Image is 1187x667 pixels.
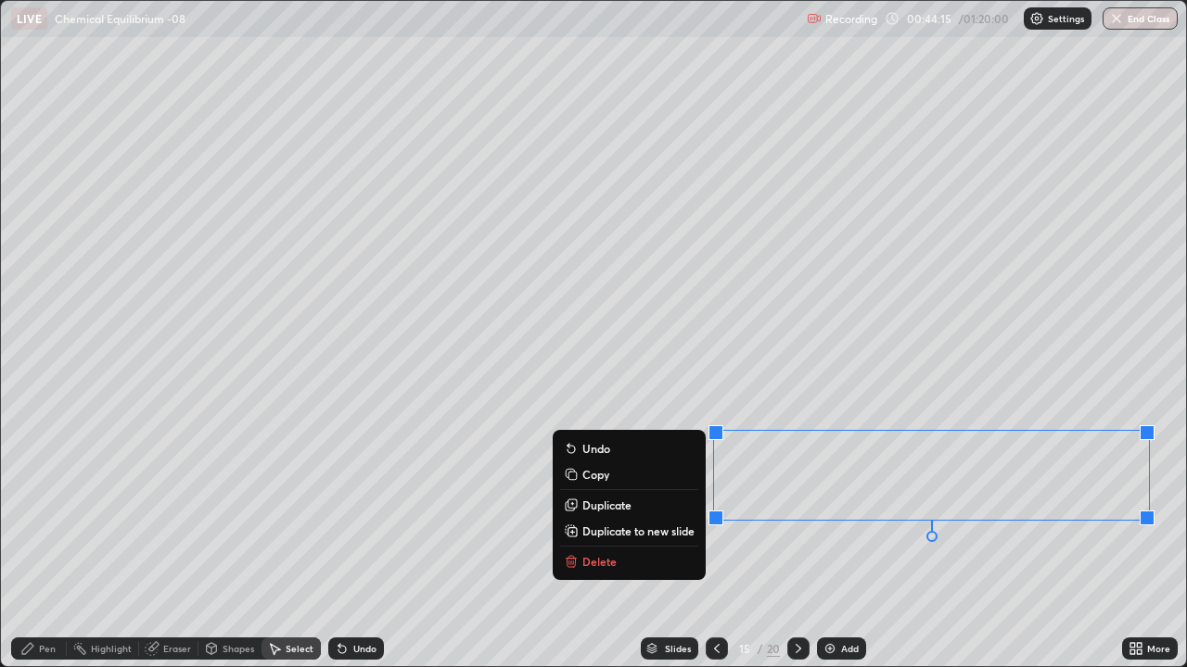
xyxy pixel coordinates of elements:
button: Duplicate to new slide [560,520,698,542]
img: recording.375f2c34.svg [807,11,822,26]
p: Undo [582,441,610,456]
div: Undo [353,644,377,653]
button: Duplicate [560,494,698,516]
p: Chemical Equilibrium -08 [55,11,185,26]
div: 15 [735,643,754,654]
div: Highlight [91,644,132,653]
div: More [1147,644,1170,653]
p: Settings [1048,14,1084,23]
div: Select [286,644,313,653]
p: LIVE [17,11,42,26]
p: Duplicate [582,497,632,512]
img: add-slide-button [823,641,837,656]
img: end-class-cross [1109,11,1124,26]
p: Duplicate to new slide [582,523,695,538]
button: Undo [560,437,698,459]
div: Shapes [223,644,254,653]
button: Copy [560,463,698,485]
div: / [758,643,763,654]
div: Eraser [163,644,191,653]
p: Delete [582,554,617,569]
div: Pen [39,644,56,653]
button: End Class [1103,7,1178,30]
p: Copy [582,467,609,482]
p: Recording [825,12,877,26]
div: Slides [665,644,691,653]
div: 20 [767,640,780,657]
img: class-settings-icons [1029,11,1044,26]
button: Delete [560,550,698,573]
div: Add [841,644,859,653]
